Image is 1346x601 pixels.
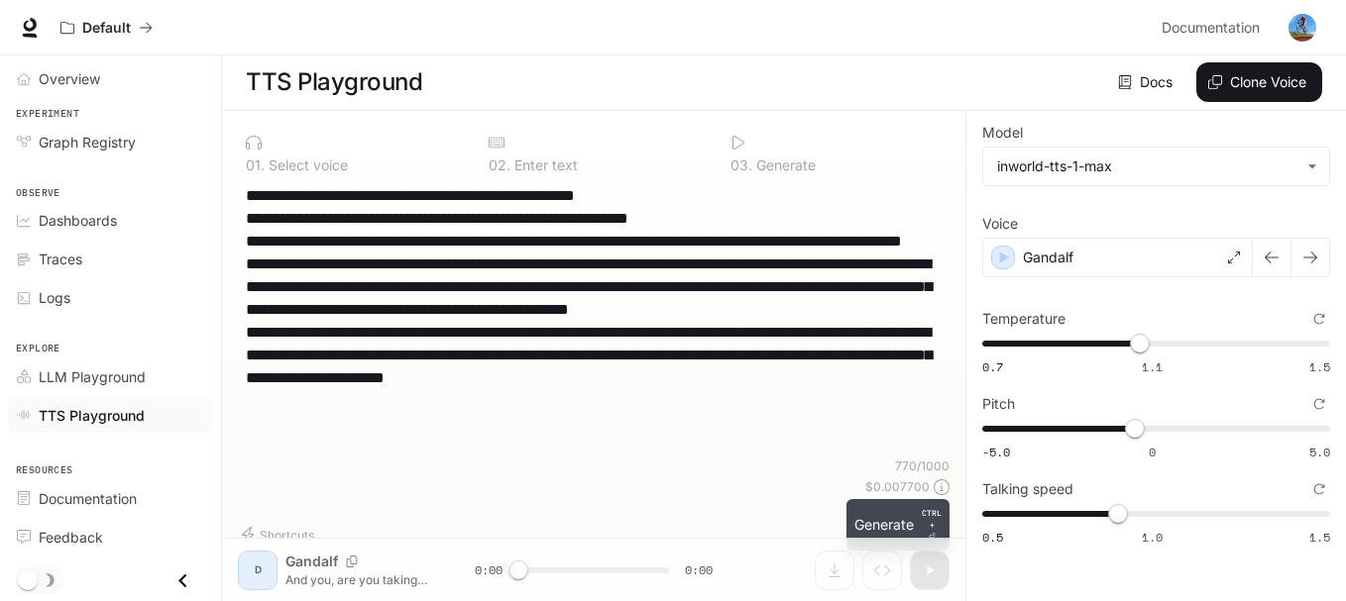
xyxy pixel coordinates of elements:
[1196,62,1322,102] button: Clone Voice
[1308,478,1330,500] button: Reset to default
[8,125,213,159] a: Graph Registry
[865,478,930,495] p: $ 0.007700
[1154,8,1275,48] a: Documentation
[982,444,1010,460] span: -5.0
[82,20,131,37] p: Default
[982,358,1003,375] span: 0.7
[8,280,213,315] a: Logs
[982,217,1018,231] p: Voice
[982,312,1066,326] p: Temperature
[8,398,213,433] a: TTS Playground
[1023,248,1073,267] p: Gandalf
[39,249,82,269] span: Traces
[18,568,38,590] span: Dark mode toggle
[1308,308,1330,330] button: Reset to default
[8,242,213,276] a: Traces
[8,61,213,96] a: Overview
[922,507,942,543] p: ⏎
[510,158,578,172] p: Enter text
[246,62,422,102] h1: TTS Playground
[1309,529,1330,546] span: 1.5
[752,158,816,172] p: Generate
[265,158,348,172] p: Select voice
[1162,16,1260,41] span: Documentation
[39,488,137,509] span: Documentation
[52,8,162,48] button: All workspaces
[730,158,752,172] p: 0 3 .
[1309,444,1330,460] span: 5.0
[1289,14,1316,42] img: User avatar
[1114,62,1180,102] a: Docs
[8,203,213,238] a: Dashboards
[8,359,213,394] a: LLM Playground
[1142,358,1163,375] span: 1.1
[39,405,145,426] span: TTS Playground
[246,158,265,172] p: 0 1 .
[39,287,70,308] span: Logs
[982,126,1023,140] p: Model
[39,527,103,548] span: Feedback
[238,519,322,551] button: Shortcuts
[39,68,100,89] span: Overview
[846,499,950,551] button: GenerateCTRL +⏎
[982,482,1073,496] p: Talking speed
[39,132,136,152] span: Graph Registry
[982,529,1003,546] span: 0.5
[1283,8,1322,48] button: User avatar
[983,148,1329,185] div: inworld-tts-1-max
[161,560,205,601] button: Close drawer
[997,156,1297,176] div: inworld-tts-1-max
[8,481,213,516] a: Documentation
[8,520,213,554] a: Feedback
[982,397,1015,411] p: Pitch
[1149,444,1156,460] span: 0
[1142,529,1163,546] span: 1.0
[39,366,146,387] span: LLM Playground
[39,210,117,231] span: Dashboards
[922,507,942,531] p: CTRL +
[489,158,510,172] p: 0 2 .
[1308,393,1330,415] button: Reset to default
[1309,358,1330,375] span: 1.5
